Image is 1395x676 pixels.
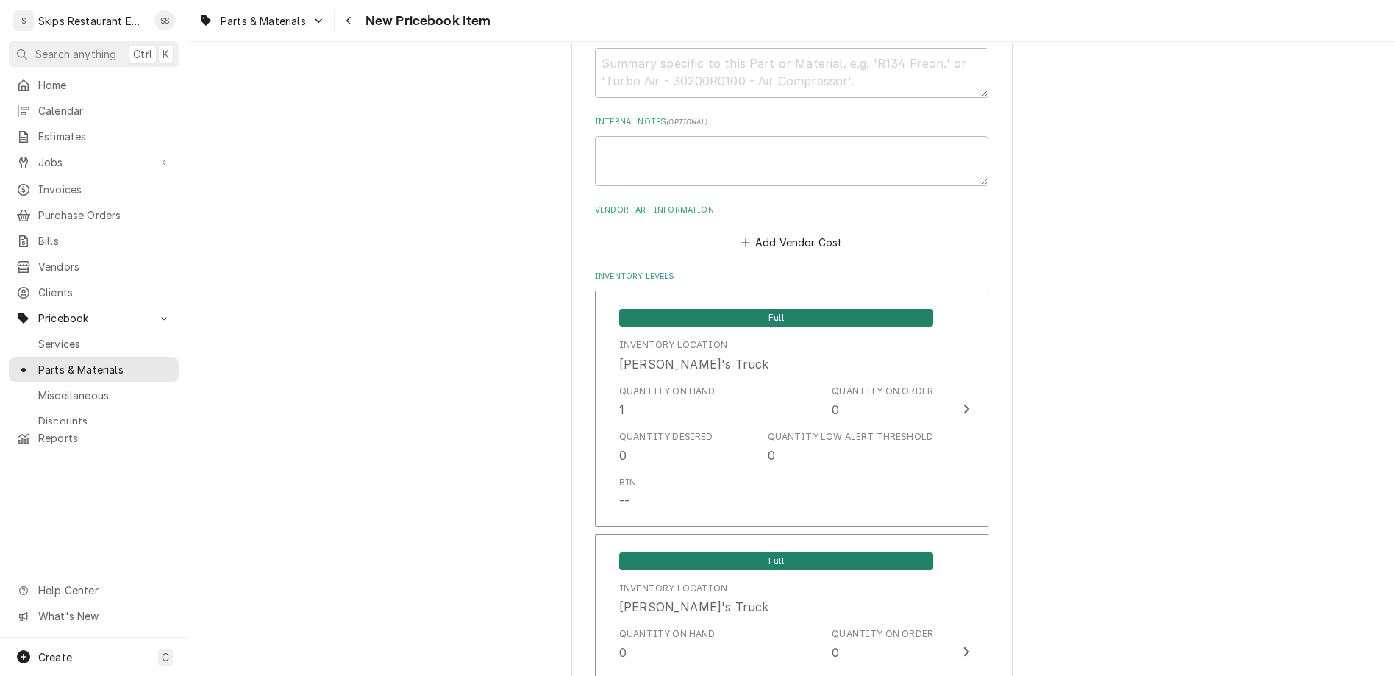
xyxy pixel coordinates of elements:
div: Bin [619,476,636,489]
div: Vendor Part Information [595,204,988,253]
div: Quantity on Order [832,627,933,661]
div: Quantity on Order [832,385,933,398]
span: Calendar [38,103,171,118]
div: Quantity on Order [832,627,933,641]
span: Purchase Orders [38,207,171,223]
span: Discounts [38,413,171,429]
span: Home [38,77,171,93]
div: Bin [619,476,636,510]
span: K [163,46,169,62]
button: Navigate back [338,9,361,32]
a: Go to Parts & Materials [193,9,331,33]
button: Add Vendor Cost [738,232,845,252]
span: Vendors [38,259,171,274]
div: Full [619,551,933,570]
a: Go to Help Center [9,578,179,602]
a: Go to What's New [9,604,179,628]
div: Quantity Desired [619,430,713,464]
div: Quantity on Hand [619,385,716,419]
span: Invoices [38,182,171,197]
a: Home [9,73,179,97]
span: Jobs [38,154,149,170]
div: 0 [832,401,839,419]
div: 0 [832,644,839,661]
div: Location [619,582,768,616]
a: Estimates [9,124,179,149]
span: ( optional ) [666,118,707,126]
span: C [162,650,169,665]
div: -- [619,492,629,510]
div: 0 [619,446,627,464]
div: Quantity Low Alert Threshold [768,430,933,464]
a: Services [9,332,179,356]
div: Inventory Location [619,582,727,595]
a: Parts & Materials [9,357,179,382]
div: Quantity Desired [619,430,713,444]
div: [PERSON_NAME]'s Truck [619,598,768,616]
span: Parts & Materials [38,362,171,377]
a: Purchase Orders [9,203,179,227]
label: Inventory Levels [595,271,988,282]
a: Clients [9,280,179,305]
div: Detailed Summary Template [595,28,988,98]
div: Quantity on Hand [619,627,716,641]
a: Discounts [9,409,179,433]
a: Invoices [9,177,179,202]
div: Quantity on Hand [619,627,716,661]
div: Skips Restaurant Equipment [38,13,146,29]
span: Ctrl [133,46,152,62]
div: Location [619,338,768,372]
div: Shan Skipper's Avatar [154,10,175,31]
span: Estimates [38,129,171,144]
span: Clients [38,285,171,300]
div: 1 [619,401,624,419]
span: Pricebook [38,310,149,326]
a: Calendar [9,99,179,123]
button: Search anythingCtrlK [9,41,179,67]
span: Search anything [35,46,116,62]
div: Quantity Low Alert Threshold [768,430,933,444]
a: Bills [9,229,179,253]
div: [PERSON_NAME]'s Truck [619,355,768,373]
span: Parts & Materials [221,13,306,29]
span: What's New [38,608,170,624]
div: Full [619,307,933,327]
span: New Pricebook Item [361,11,491,31]
span: Create [38,651,72,663]
label: Vendor Part Information [595,204,988,216]
div: Internal Notes [595,116,988,186]
a: Reports [9,426,179,450]
a: Miscellaneous [9,383,179,408]
span: Miscellaneous [38,388,171,403]
button: Update Inventory Level [595,291,988,527]
span: Full [619,552,933,570]
span: Bills [38,233,171,249]
div: 0 [619,644,627,661]
a: Go to Jobs [9,150,179,174]
span: Full [619,309,933,327]
div: Inventory Location [619,338,727,352]
span: Help Center [38,583,170,598]
a: Go to Pricebook [9,306,179,330]
div: S [13,10,34,31]
div: 0 [768,446,775,464]
span: Services [38,336,171,352]
span: Reports [38,430,171,446]
div: SS [154,10,175,31]
a: Vendors [9,255,179,279]
div: Quantity on Order [832,385,933,419]
div: Quantity on Hand [619,385,716,398]
label: Internal Notes [595,116,988,128]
